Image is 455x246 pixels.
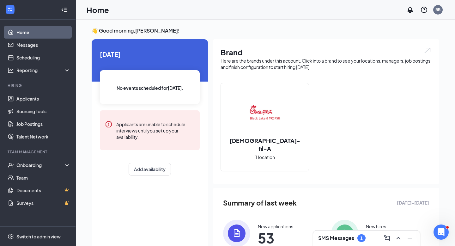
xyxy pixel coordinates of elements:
a: Job Postings [16,118,70,130]
h3: SMS Messages [318,235,354,242]
svg: Analysis [8,67,14,73]
iframe: Intercom live chat [434,224,449,240]
div: BB [435,7,440,12]
div: Hiring [8,83,69,88]
img: Chick-fil-A [245,94,285,134]
a: SurveysCrown [16,197,70,209]
span: Summary of last week [223,197,297,208]
svg: Error [105,120,112,128]
button: ComposeMessage [382,233,392,243]
svg: Collapse [61,7,67,13]
button: Minimize [405,233,415,243]
h1: Home [87,4,109,15]
a: Messages [16,39,70,51]
svg: WorkstreamLogo [7,6,13,13]
a: Talent Network [16,130,70,143]
svg: ComposeMessage [383,234,391,242]
button: Add availability [129,163,171,175]
div: Here are the brands under this account. Click into a brand to see your locations, managers, job p... [221,58,432,70]
div: Applicants are unable to schedule interviews until you set up your availability. [116,120,195,140]
svg: ChevronUp [395,234,402,242]
div: Switch to admin view [16,233,61,240]
span: No events scheduled for [DATE] . [117,84,183,91]
svg: Minimize [406,234,414,242]
a: Applicants [16,92,70,105]
span: [DATE] [100,49,200,59]
a: Sourcing Tools [16,105,70,118]
button: ChevronUp [393,233,403,243]
svg: Notifications [406,6,414,14]
div: Reporting [16,67,71,73]
h1: Brand [221,47,432,58]
svg: Settings [8,233,14,240]
span: [DATE] - [DATE] [397,199,429,206]
svg: QuestionInfo [420,6,428,14]
a: DocumentsCrown [16,184,70,197]
h2: [DEMOGRAPHIC_DATA]-fil-A [221,137,309,152]
div: New hires [366,223,386,230]
a: Home [16,26,70,39]
img: open.6027fd2a22e1237b5b06.svg [423,47,432,54]
h3: 👋 Good morning, [PERSON_NAME] ! [92,27,439,34]
a: Team [16,171,70,184]
a: Scheduling [16,51,70,64]
div: 1 [360,236,363,241]
span: 1 location [255,154,275,161]
div: Onboarding [16,162,65,168]
svg: UserCheck [8,162,14,168]
div: New applications [258,223,293,230]
div: Team Management [8,149,69,155]
span: 53 [258,232,293,243]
